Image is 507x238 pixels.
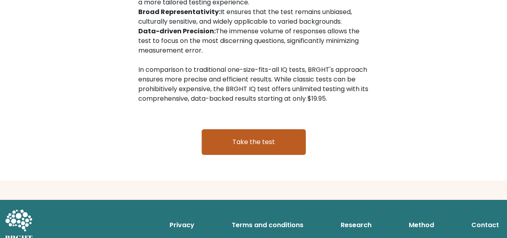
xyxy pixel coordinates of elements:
[202,129,306,155] a: Take the test
[166,217,198,233] a: Privacy
[138,26,216,36] b: Data-driven Precision:
[468,217,502,233] a: Contact
[337,217,375,233] a: Research
[406,217,437,233] a: Method
[138,7,220,16] b: Broad Representativity:
[228,217,307,233] a: Terms and conditions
